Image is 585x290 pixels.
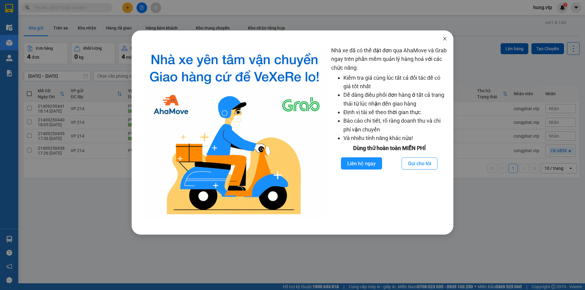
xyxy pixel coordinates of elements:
span: close [442,36,447,41]
span: Liên hệ ngay [347,160,376,167]
button: Close [436,30,453,47]
span: Gọi cho tôi [408,160,431,167]
li: Dễ dàng điều phối đơn hàng ở tất cả trạng thái từ lúc nhận đến giao hàng [343,91,447,108]
button: Gọi cho tôi [402,157,438,169]
li: Kiểm tra giá cùng lúc tất cả đối tác để có giá tốt nhất [343,74,447,91]
li: Và nhiều tính năng khác nữa! [343,134,447,142]
button: Liên hệ ngay [341,157,382,169]
div: Nhà xe đã có thể đặt đơn qua AhaMove và Grab ngay trên phần mềm quản lý hàng hoá với các chức năng: [331,46,447,219]
li: Báo cáo chi tiết, rõ ràng doanh thu và chi phí vận chuyển [343,117,447,134]
img: logo [143,46,326,219]
li: Định vị tài xế theo thời gian thực [343,108,447,117]
div: Dùng thử hoàn toàn MIỄN PHÍ [331,144,447,152]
